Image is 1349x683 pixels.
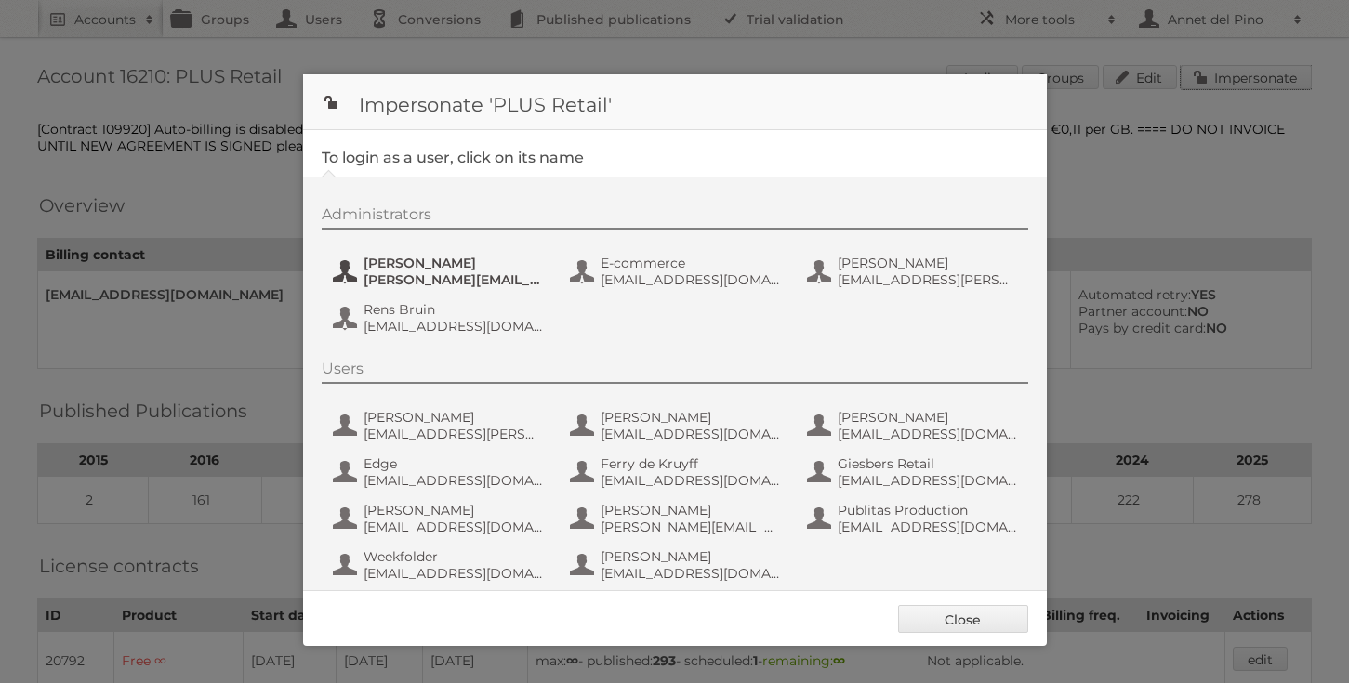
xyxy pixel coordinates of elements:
span: [PERSON_NAME] [601,548,781,565]
button: [PERSON_NAME] [PERSON_NAME][EMAIL_ADDRESS][DOMAIN_NAME] [331,253,549,290]
button: [PERSON_NAME] [EMAIL_ADDRESS][DOMAIN_NAME] [331,500,549,537]
span: [EMAIL_ADDRESS][DOMAIN_NAME] [601,426,781,442]
button: [PERSON_NAME] [EMAIL_ADDRESS][DOMAIN_NAME] [805,407,1024,444]
span: [PERSON_NAME] [838,409,1018,426]
button: Edge [EMAIL_ADDRESS][DOMAIN_NAME] [331,453,549,491]
span: [PERSON_NAME][EMAIL_ADDRESS][DOMAIN_NAME] [364,271,544,288]
button: Weekfolder [EMAIL_ADDRESS][DOMAIN_NAME] [331,546,549,584]
span: [EMAIL_ADDRESS][DOMAIN_NAME] [364,519,544,535]
span: [PERSON_NAME] [364,409,544,426]
legend: To login as a user, click on its name [322,149,584,166]
span: [PERSON_NAME] [364,502,544,519]
span: [EMAIL_ADDRESS][DOMAIN_NAME] [838,472,1018,489]
button: [PERSON_NAME] [EMAIL_ADDRESS][DOMAIN_NAME] [568,407,787,444]
span: Edge [364,455,544,472]
button: Ferry de Kruyff [EMAIL_ADDRESS][DOMAIN_NAME] [568,453,787,491]
button: [PERSON_NAME] [EMAIL_ADDRESS][PERSON_NAME][DOMAIN_NAME] [331,407,549,444]
h1: Impersonate 'PLUS Retail' [303,74,1047,130]
button: Publitas Production [EMAIL_ADDRESS][DOMAIN_NAME] [805,500,1024,537]
span: [PERSON_NAME] [601,409,781,426]
span: [EMAIL_ADDRESS][DOMAIN_NAME] [601,472,781,489]
div: Administrators [322,205,1028,230]
span: Rens Bruin [364,301,544,318]
span: [EMAIL_ADDRESS][DOMAIN_NAME] [601,565,781,582]
span: [EMAIL_ADDRESS][PERSON_NAME][DOMAIN_NAME] [838,271,1018,288]
span: [EMAIL_ADDRESS][DOMAIN_NAME] [838,519,1018,535]
a: Close [898,605,1028,633]
button: E-commerce [EMAIL_ADDRESS][DOMAIN_NAME] [568,253,787,290]
button: [PERSON_NAME] [PERSON_NAME][EMAIL_ADDRESS][DOMAIN_NAME] [568,500,787,537]
span: [EMAIL_ADDRESS][PERSON_NAME][DOMAIN_NAME] [364,426,544,442]
span: [PERSON_NAME] [601,502,781,519]
span: [PERSON_NAME] [364,255,544,271]
span: Ferry de Kruyff [601,455,781,472]
button: [PERSON_NAME] [EMAIL_ADDRESS][PERSON_NAME][DOMAIN_NAME] [805,253,1024,290]
span: E-commerce [601,255,781,271]
span: Weekfolder [364,548,544,565]
span: [PERSON_NAME][EMAIL_ADDRESS][DOMAIN_NAME] [601,519,781,535]
button: Giesbers Retail [EMAIL_ADDRESS][DOMAIN_NAME] [805,453,1024,491]
span: [PERSON_NAME] [838,255,1018,271]
span: [EMAIL_ADDRESS][DOMAIN_NAME] [838,426,1018,442]
span: [EMAIL_ADDRESS][DOMAIN_NAME] [364,565,544,582]
span: Giesbers Retail [838,455,1018,472]
span: [EMAIL_ADDRESS][DOMAIN_NAME] [364,472,544,489]
button: Rens Bruin [EMAIL_ADDRESS][DOMAIN_NAME] [331,299,549,336]
span: [EMAIL_ADDRESS][DOMAIN_NAME] [364,318,544,335]
span: [EMAIL_ADDRESS][DOMAIN_NAME] [601,271,781,288]
button: [PERSON_NAME] [EMAIL_ADDRESS][DOMAIN_NAME] [568,546,787,584]
span: Publitas Production [838,502,1018,519]
div: Users [322,360,1028,384]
